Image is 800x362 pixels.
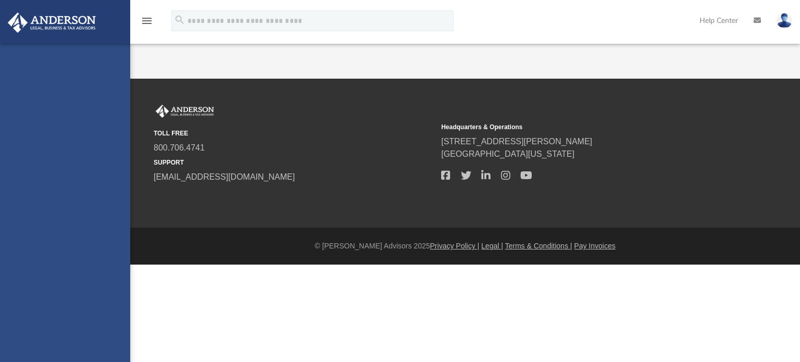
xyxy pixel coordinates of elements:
a: [STREET_ADDRESS][PERSON_NAME] [441,137,592,146]
a: Pay Invoices [574,242,615,250]
i: menu [141,15,153,27]
small: Headquarters & Operations [441,122,721,132]
img: User Pic [777,13,792,28]
a: [EMAIL_ADDRESS][DOMAIN_NAME] [154,172,295,181]
i: search [174,14,185,26]
a: 800.706.4741 [154,143,205,152]
a: Legal | [481,242,503,250]
div: © [PERSON_NAME] Advisors 2025 [130,241,800,252]
a: menu [141,20,153,27]
small: TOLL FREE [154,129,434,138]
img: Anderson Advisors Platinum Portal [5,13,99,33]
a: [GEOGRAPHIC_DATA][US_STATE] [441,149,574,158]
small: SUPPORT [154,158,434,167]
a: Terms & Conditions | [505,242,572,250]
img: Anderson Advisors Platinum Portal [154,105,216,118]
a: Privacy Policy | [430,242,480,250]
